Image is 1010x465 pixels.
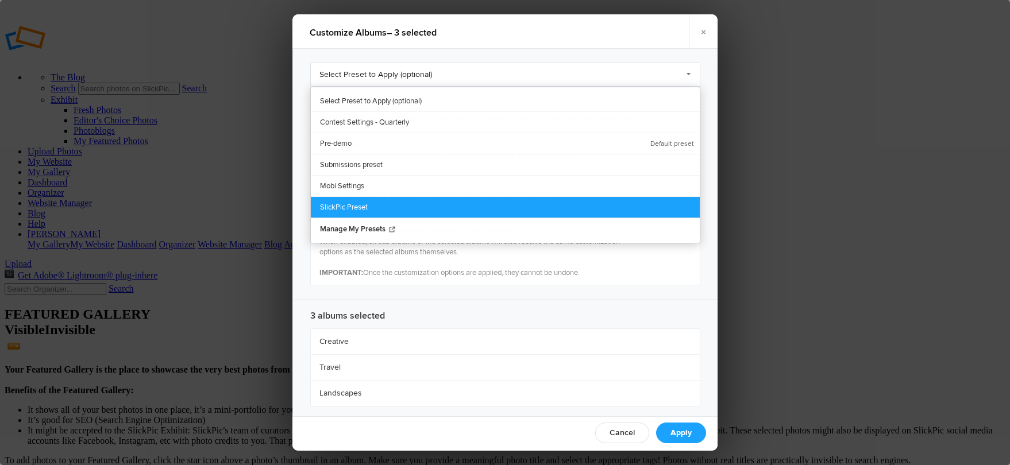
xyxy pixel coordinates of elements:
b: – 3 selected [310,27,437,38]
p: When enabled, all sub-albums of the selected albums will also receive the same customization opti... [319,237,624,278]
a: Submissions preset [311,154,700,175]
h3: 3 albums selected [310,300,700,323]
i: Customize albums [310,27,387,38]
b: Landscapes [319,387,362,399]
a: Apply [656,423,706,443]
a: Select Preset to Apply (optional) [311,91,700,111]
a: × [689,14,718,49]
a: SlickPic Preset [311,196,700,218]
a: Select Preset to Apply (optional) [310,63,700,87]
a: Pre-demo [311,133,700,154]
b: IMPORTANT: [319,268,363,277]
a: Cancel [595,423,649,443]
span: Manage My Presets [320,224,386,234]
b: Travel [319,362,341,373]
a: Manage My Presets [311,218,700,239]
a: Mobi Settings [311,175,700,196]
a: Contest Settings - Quarterly [311,111,700,133]
b: Creative [319,336,349,347]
